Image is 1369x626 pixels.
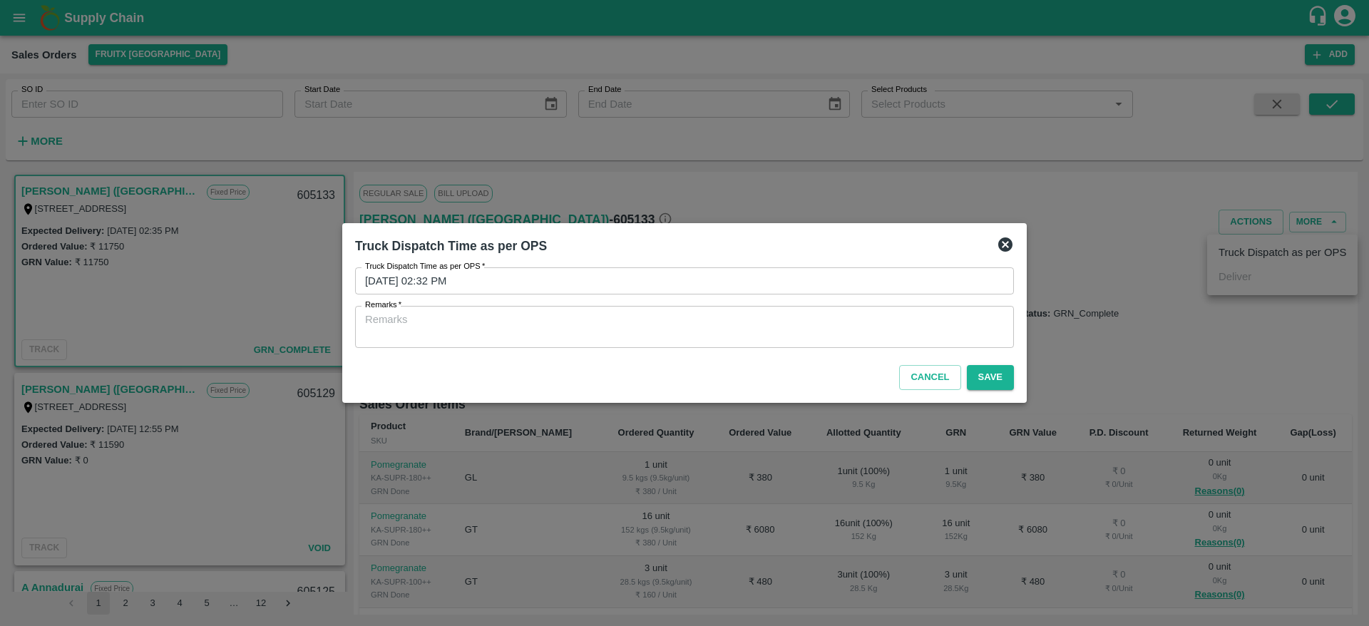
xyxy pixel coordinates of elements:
b: Truck Dispatch Time as per OPS [355,239,547,253]
button: Cancel [899,365,960,390]
label: Truck Dispatch Time as per OPS [365,261,485,272]
label: Remarks [365,299,401,311]
input: Choose date, selected date is Sep 17, 2025 [355,267,1004,294]
button: Save [967,365,1014,390]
